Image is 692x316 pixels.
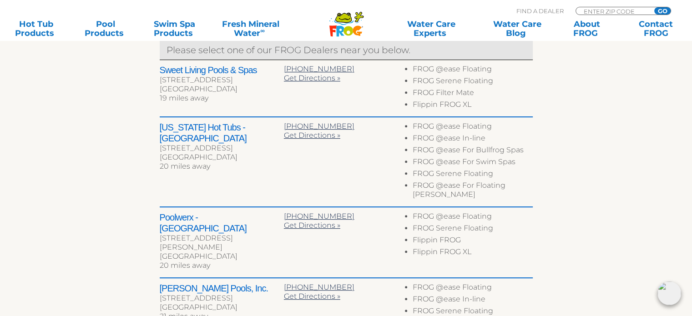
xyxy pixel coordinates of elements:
[657,281,681,305] img: openIcon
[284,74,340,82] a: Get Directions »
[9,20,63,38] a: Hot TubProducts
[284,131,340,140] a: Get Directions »
[413,88,532,100] li: FROG Filter Mate
[413,100,532,112] li: Flippin FROG XL
[160,153,284,162] div: [GEOGRAPHIC_DATA]
[217,20,284,38] a: Fresh MineralWater∞
[78,20,132,38] a: PoolProducts
[260,27,265,34] sup: ∞
[413,76,532,88] li: FROG Serene Floating
[654,7,671,15] input: GO
[516,7,564,15] p: Find A Dealer
[160,303,284,312] div: [GEOGRAPHIC_DATA]
[629,20,683,38] a: ContactFROG
[413,212,532,224] li: FROG @ease Floating
[284,122,354,130] a: [PHONE_NUMBER]
[284,283,354,291] a: [PHONE_NUMBER]
[160,75,284,85] div: [STREET_ADDRESS]
[413,181,532,202] li: FROG @ease For Floating [PERSON_NAME]
[284,65,354,73] a: [PHONE_NUMBER]
[160,252,284,261] div: [GEOGRAPHIC_DATA]
[284,292,340,301] a: Get Directions »
[413,169,532,181] li: FROG Serene Floating
[284,212,354,221] a: [PHONE_NUMBER]
[160,85,284,94] div: [GEOGRAPHIC_DATA]
[413,295,532,306] li: FROG @ease In-line
[160,65,284,75] h2: Sweet Living Pools & Spas
[160,234,284,252] div: [STREET_ADDRESS][PERSON_NAME]
[583,7,644,15] input: Zip Code Form
[413,122,532,134] li: FROG @ease Floating
[167,43,526,57] p: Please select one of our FROG Dealers near you below.
[160,294,284,303] div: [STREET_ADDRESS]
[160,283,284,294] h2: [PERSON_NAME] Pools, Inc.
[413,247,532,259] li: Flippin FROG XL
[490,20,544,38] a: Water CareBlog
[413,145,532,157] li: FROG @ease For Bullfrog Spas
[284,221,340,230] a: Get Directions »
[160,162,210,171] span: 20 miles away
[148,20,202,38] a: Swim SpaProducts
[413,157,532,169] li: FROG @ease For Swim Spas
[413,236,532,247] li: Flippin FROG
[413,224,532,236] li: FROG Serene Floating
[413,134,532,145] li: FROG @ease In-line
[387,20,475,38] a: Water CareExperts
[160,212,284,234] h2: Poolwerx - [GEOGRAPHIC_DATA]
[560,20,613,38] a: AboutFROG
[413,283,532,295] li: FROG @ease Floating
[160,94,208,102] span: 19 miles away
[160,261,210,270] span: 20 miles away
[413,65,532,76] li: FROG @ease Floating
[160,144,284,153] div: [STREET_ADDRESS]
[160,122,284,144] h2: [US_STATE] Hot Tubs - [GEOGRAPHIC_DATA]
